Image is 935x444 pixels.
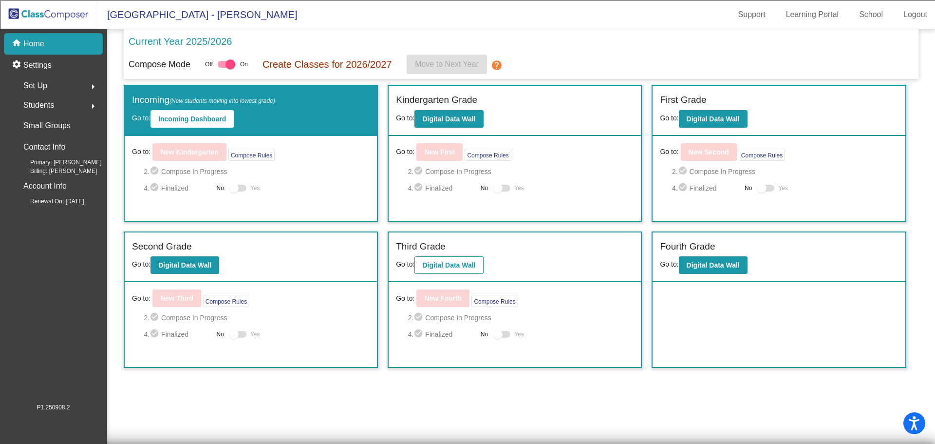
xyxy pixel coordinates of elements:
b: Digital Data Wall [158,261,211,269]
div: Sign out [4,67,931,76]
div: Home [4,4,204,13]
button: Move to Next Year [407,55,487,74]
mat-icon: arrow_right [87,100,99,112]
span: Billing: [PERSON_NAME] [15,167,97,175]
b: New Fourth [424,294,462,302]
span: Primary: [PERSON_NAME] [15,158,102,167]
button: New Second [681,143,737,161]
div: Move To ... [4,84,931,93]
b: New Third [160,294,193,302]
span: 4. Finalized [144,328,211,340]
b: Digital Data Wall [687,261,740,269]
mat-icon: arrow_right [87,81,99,93]
div: New source [4,288,931,296]
div: Move to ... [4,252,931,261]
div: Rename Outline [4,102,931,111]
div: Print [4,119,931,128]
div: Download [4,111,931,119]
span: 2. Compose In Progress [408,166,634,177]
div: Television/Radio [4,172,931,181]
div: Magazine [4,154,931,163]
span: Yes [778,182,788,194]
mat-icon: check_circle [150,328,161,340]
b: Incoming Dashboard [158,115,226,123]
p: Create Classes for 2026/2027 [262,57,392,72]
p: Compose Mode [129,58,190,71]
span: 4. Finalized [672,182,740,194]
div: MOVE [4,279,931,288]
mat-icon: check_circle [413,182,425,194]
button: Digital Data Wall [679,110,748,128]
label: Fourth Grade [660,240,715,254]
label: Kindergarten Grade [396,93,477,107]
span: No [481,184,488,193]
button: Incoming Dashboard [150,110,234,128]
button: Compose Rules [203,295,249,307]
b: Digital Data Wall [422,115,475,123]
mat-icon: home [12,38,23,50]
button: Digital Data Wall [150,256,219,274]
div: Home [4,261,931,270]
p: Account Info [23,179,67,193]
span: No [481,330,488,339]
input: Search outlines [4,13,90,23]
button: Digital Data Wall [414,110,483,128]
p: Home [23,38,44,50]
span: 4. Finalized [408,328,476,340]
div: Newspaper [4,163,931,172]
div: Sort New > Old [4,32,931,40]
mat-icon: settings [12,59,23,71]
span: Go to: [396,293,414,304]
div: This outline has no content. Would you like to delete it? [4,226,931,235]
mat-icon: help [491,59,503,71]
span: No [745,184,752,193]
div: DELETE [4,244,931,252]
div: Options [4,58,931,67]
span: Set Up [23,79,47,93]
div: Add Outline Template [4,128,931,137]
input: Search sources [4,340,90,350]
span: On [240,60,248,69]
span: No [217,184,224,193]
button: Compose Rules [471,295,518,307]
div: Sort A > Z [4,23,931,32]
b: New Second [689,148,729,156]
span: Students [23,98,54,112]
span: Yes [514,328,524,340]
b: Digital Data Wall [687,115,740,123]
div: Journal [4,146,931,154]
p: Current Year 2025/2026 [129,34,232,49]
div: MORE [4,331,931,340]
div: ??? [4,217,931,226]
span: (New students moving into lowest grade) [169,97,275,104]
span: 4. Finalized [408,182,476,194]
span: Go to: [132,260,150,268]
div: WEBSITE [4,314,931,323]
span: Go to: [396,114,414,122]
label: Third Grade [396,240,445,254]
div: Move To ... [4,40,931,49]
span: Go to: [660,114,678,122]
span: Yes [250,182,260,194]
label: Second Grade [132,240,192,254]
p: Settings [23,59,52,71]
mat-icon: check_circle [413,312,425,324]
div: CANCEL [4,209,931,217]
div: SAVE [4,296,931,305]
button: New Kindergarten [152,143,226,161]
span: Move to Next Year [415,60,479,68]
mat-icon: check_circle [150,166,161,177]
b: New First [424,148,455,156]
mat-icon: check_circle [150,312,161,324]
span: Yes [514,182,524,194]
mat-icon: check_circle [678,182,690,194]
p: Contact Info [23,140,65,154]
button: Compose Rules [228,149,275,161]
button: New First [416,143,463,161]
span: Go to: [132,147,150,157]
mat-icon: check_circle [678,166,690,177]
button: Digital Data Wall [414,256,483,274]
span: 2. Compose In Progress [144,166,370,177]
span: Go to: [660,260,678,268]
mat-icon: check_circle [150,182,161,194]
